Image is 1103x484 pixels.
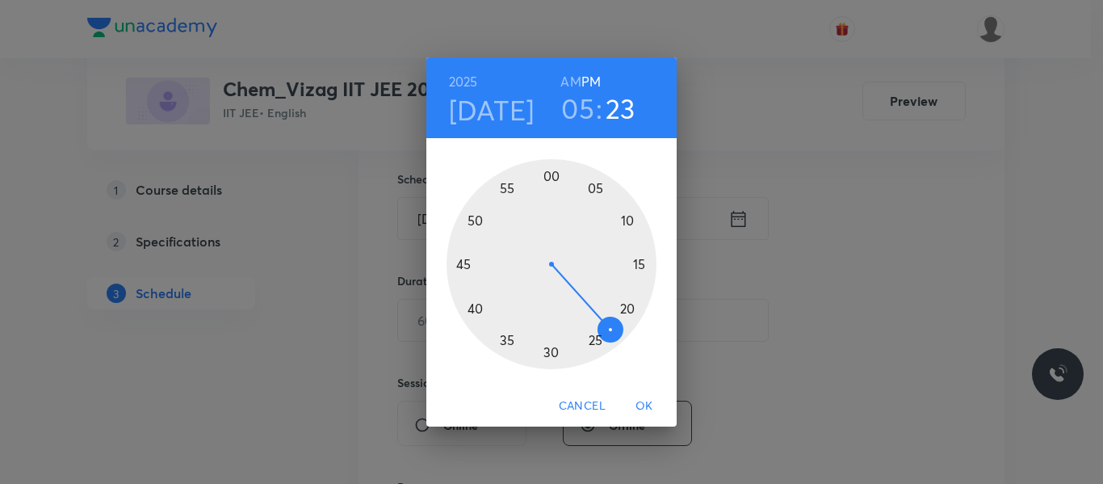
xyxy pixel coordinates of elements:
[552,391,612,421] button: Cancel
[625,396,664,416] span: OK
[596,91,602,125] h3: :
[606,91,635,125] button: 23
[449,70,478,93] button: 2025
[581,70,601,93] button: PM
[560,70,581,93] button: AM
[449,93,535,127] button: [DATE]
[561,91,594,125] button: 05
[619,391,670,421] button: OK
[559,396,606,416] span: Cancel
